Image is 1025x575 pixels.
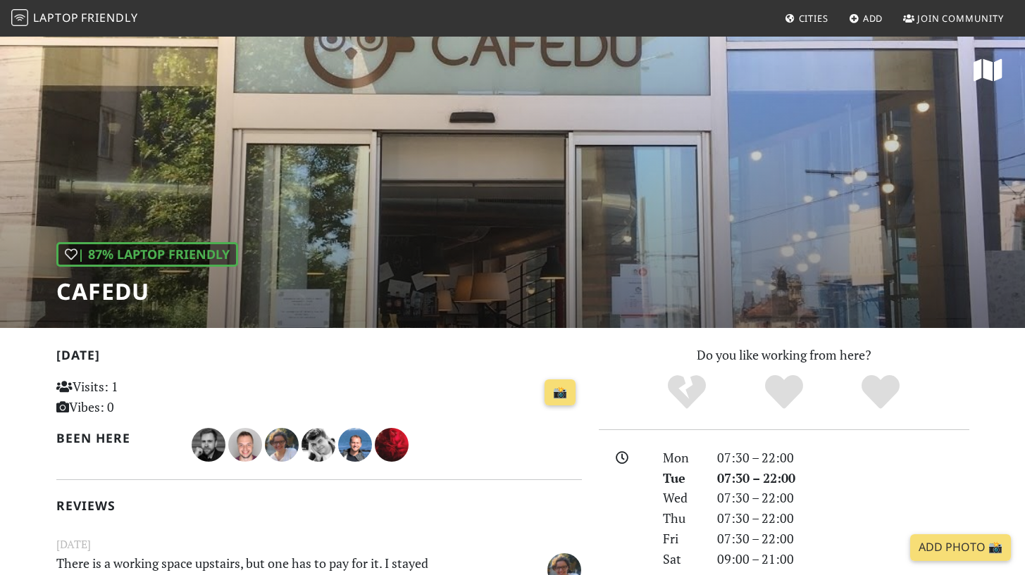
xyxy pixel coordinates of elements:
a: Cities [779,6,834,31]
span: Samuel Zachariev [375,435,409,452]
h2: [DATE] [56,348,582,368]
img: 4730-pola.jpg [265,428,299,462]
small: [DATE] [48,536,590,553]
span: Danilo Aleixo [228,435,265,452]
span: Daniel K [338,435,375,452]
div: 07:30 – 22:00 [709,508,978,529]
p: Do you like working from here? [599,345,969,365]
p: Visits: 1 Vibes: 0 [56,377,220,417]
img: 5151-kirill.jpg [192,428,225,462]
img: 2406-vlad.jpg [302,428,335,462]
div: | 87% Laptop Friendly [56,242,238,267]
div: 07:30 – 22:00 [709,488,978,508]
span: Join Community [917,12,1004,25]
img: 5096-danilo.jpg [228,428,262,462]
span: Cities [799,12,828,25]
span: Pola Osher [265,435,302,452]
span: Add [863,12,883,25]
a: 📸 [545,379,576,406]
div: Thu [654,508,708,529]
div: 07:30 – 22:00 [709,448,978,468]
img: 3212-daniel.jpg [338,428,372,462]
a: LaptopFriendly LaptopFriendly [11,6,138,31]
a: Add Photo 📸 [910,534,1011,561]
div: Fri [654,529,708,549]
a: Join Community [897,6,1010,31]
span: Laptop [33,10,79,25]
div: Tue [654,468,708,488]
h2: Been here [56,431,175,446]
img: LaptopFriendly [11,9,28,26]
h1: Cafedu [56,278,238,305]
a: Add [843,6,889,31]
h2: Reviews [56,498,582,513]
div: No [638,373,735,412]
img: 2224-samuel.jpg [375,428,409,462]
span: Kirill Shmidt [192,435,228,452]
div: 07:30 – 22:00 [709,529,978,549]
span: Vlad Sitalo [302,435,338,452]
div: Definitely! [832,373,929,412]
div: 07:30 – 22:00 [709,468,978,488]
div: Sat [654,549,708,569]
div: Wed [654,488,708,508]
div: 09:00 – 21:00 [709,549,978,569]
div: Mon [654,448,708,468]
div: Yes [735,373,833,412]
span: Friendly [81,10,137,25]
